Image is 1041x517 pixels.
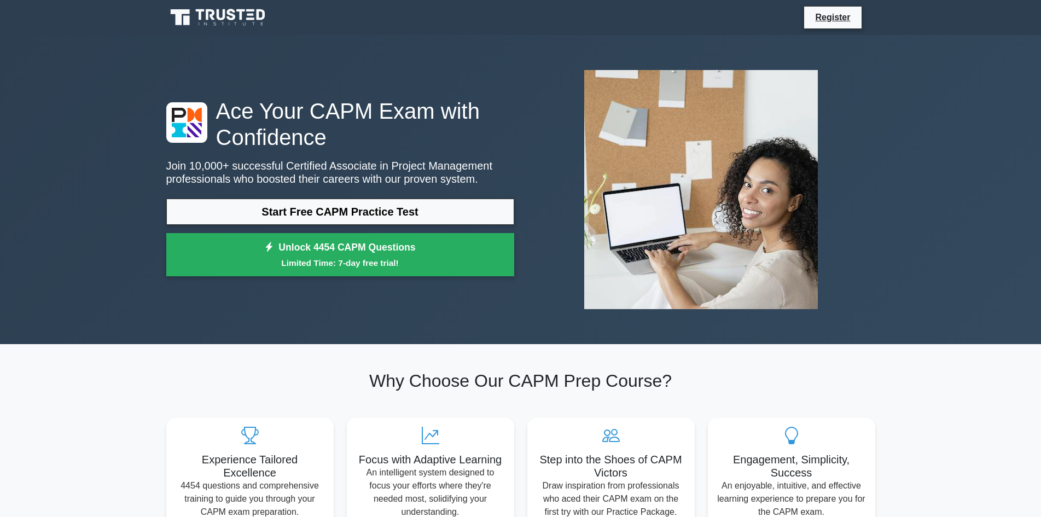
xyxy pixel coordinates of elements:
[809,10,857,24] a: Register
[166,233,514,277] a: Unlock 4454 CAPM QuestionsLimited Time: 7-day free trial!
[175,453,325,479] h5: Experience Tailored Excellence
[180,257,501,269] small: Limited Time: 7-day free trial!
[717,453,866,479] h5: Engagement, Simplicity, Success
[536,453,686,479] h5: Step into the Shoes of CAPM Victors
[356,453,505,466] h5: Focus with Adaptive Learning
[166,98,514,150] h1: Ace Your CAPM Exam with Confidence
[166,370,875,391] h2: Why Choose Our CAPM Prep Course?
[166,199,514,225] a: Start Free CAPM Practice Test
[166,159,514,185] p: Join 10,000+ successful Certified Associate in Project Management professionals who boosted their...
